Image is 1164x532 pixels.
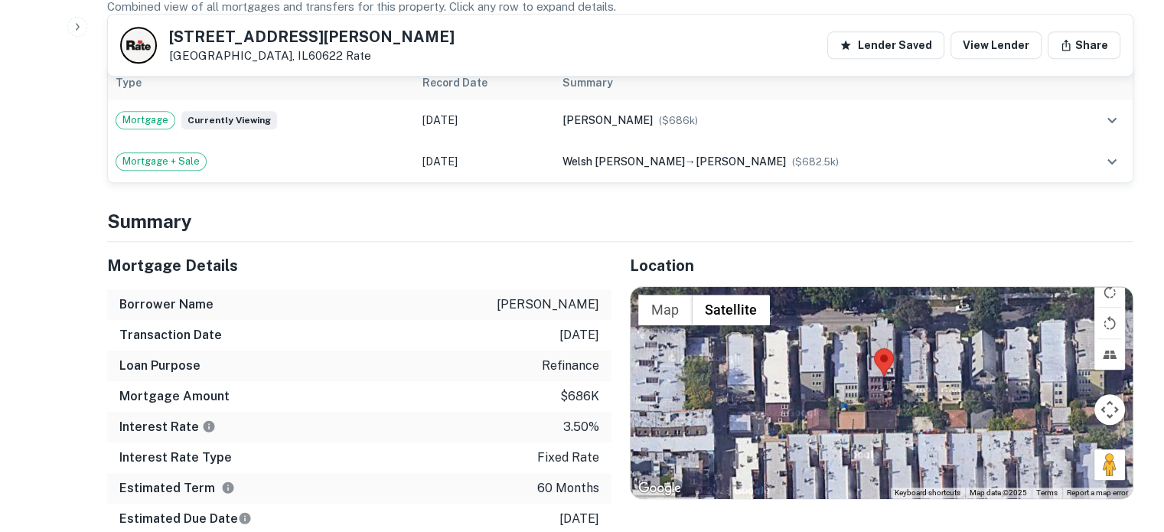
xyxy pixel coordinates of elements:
[827,31,944,59] button: Lender Saved
[119,449,232,467] h6: Interest Rate Type
[119,418,216,436] h6: Interest Rate
[119,326,222,344] h6: Transaction Date
[562,153,1054,170] div: →
[108,66,415,100] th: Type
[792,156,839,168] span: ($ 682.5k )
[537,449,599,467] p: fixed rate
[221,481,235,494] svg: Term is based on a standard schedule for this type of loan.
[1087,410,1164,483] iframe: Chat Widget
[562,114,653,126] span: [PERSON_NAME]
[119,357,201,375] h6: Loan Purpose
[1099,107,1125,133] button: expand row
[415,66,554,100] th: Record Date
[1048,31,1120,59] button: Share
[537,479,599,498] p: 60 months
[542,357,599,375] p: refinance
[1094,276,1125,307] button: Rotate map clockwise
[638,295,692,325] button: Show street map
[950,31,1042,59] a: View Lender
[559,510,599,528] p: [DATE]
[559,326,599,344] p: [DATE]
[116,154,206,169] span: Mortgage + Sale
[346,49,371,62] a: Rate
[116,113,174,128] span: Mortgage
[970,488,1027,497] span: Map data ©2025
[497,295,599,314] p: [PERSON_NAME]
[169,29,455,44] h5: [STREET_ADDRESS][PERSON_NAME]
[1099,149,1125,175] button: expand row
[1036,488,1058,497] a: Terms (opens in new tab)
[563,418,599,436] p: 3.50%
[415,100,554,141] td: [DATE]
[1094,308,1125,338] button: Rotate map counterclockwise
[659,115,698,126] span: ($ 686k )
[119,479,235,498] h6: Estimated Term
[696,155,786,168] span: [PERSON_NAME]
[630,254,1134,277] h5: Location
[238,511,252,525] svg: Estimate is based on a standard schedule for this type of loan.
[1094,339,1125,370] button: Tilt map
[107,207,1133,235] h4: Summary
[634,478,685,498] img: Google
[119,295,214,314] h6: Borrower Name
[895,488,960,498] button: Keyboard shortcuts
[119,510,252,528] h6: Estimated Due Date
[562,155,685,168] span: welsh [PERSON_NAME]
[634,478,685,498] a: Open this area in Google Maps (opens a new window)
[1067,488,1128,497] a: Report a map error
[181,111,277,129] span: Currently viewing
[107,254,611,277] h5: Mortgage Details
[169,49,455,63] p: [GEOGRAPHIC_DATA], IL60622
[560,387,599,406] p: $686k
[119,387,230,406] h6: Mortgage Amount
[555,66,1061,100] th: Summary
[1094,394,1125,425] button: Map camera controls
[692,295,770,325] button: Show satellite imagery
[415,141,554,182] td: [DATE]
[202,419,216,433] svg: The interest rates displayed on the website are for informational purposes only and may be report...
